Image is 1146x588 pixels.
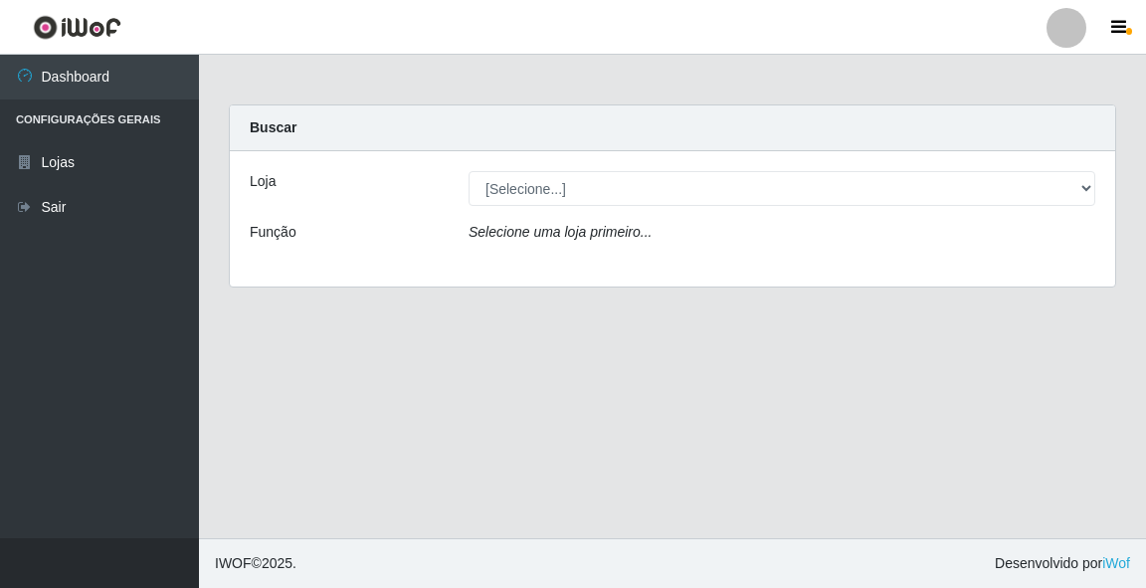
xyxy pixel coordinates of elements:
img: CoreUI Logo [33,15,121,40]
span: Desenvolvido por [995,553,1130,574]
span: IWOF [215,555,252,571]
span: © 2025 . [215,553,296,574]
label: Loja [250,171,276,192]
strong: Buscar [250,119,296,135]
a: iWof [1102,555,1130,571]
i: Selecione uma loja primeiro... [469,224,652,240]
label: Função [250,222,296,243]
